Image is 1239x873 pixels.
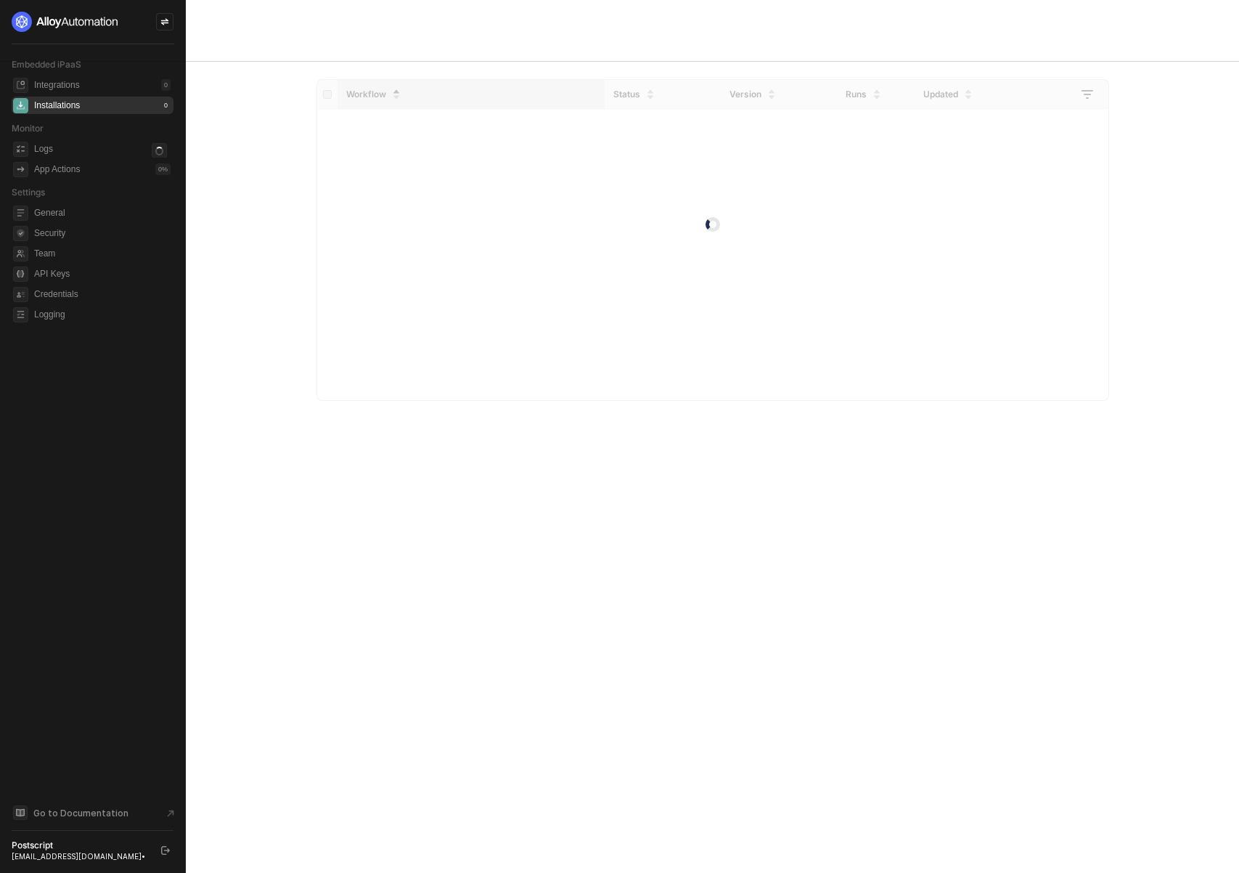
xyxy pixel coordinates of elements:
span: icon-loader [152,143,167,158]
div: 0 % [155,163,171,175]
div: Logs [34,143,53,155]
span: security [13,226,28,241]
span: icon-logs [13,142,28,157]
div: 0 [161,100,171,111]
div: Integrations [34,79,80,92]
img: logo [12,12,119,32]
div: App Actions [34,163,80,176]
span: credentials [13,287,28,302]
span: team [13,246,28,261]
span: general [13,206,28,221]
span: Credentials [34,285,171,303]
span: integrations [13,78,28,93]
span: API Keys [34,265,171,283]
span: Embedded iPaaS [12,59,81,70]
span: Go to Documentation [33,807,128,819]
span: Monitor [12,123,44,134]
span: api-key [13,267,28,282]
span: logging [13,307,28,322]
span: icon-app-actions [13,162,28,177]
span: installations [13,98,28,113]
span: icon-swap [160,17,169,26]
span: Security [34,224,171,242]
span: General [34,204,171,222]
a: Knowledge Base [12,804,174,821]
span: documentation [13,805,28,820]
a: logo [12,12,173,32]
span: logout [161,846,170,855]
span: Settings [12,187,45,198]
div: Postscript [12,840,148,851]
div: 0 [161,79,171,91]
div: [EMAIL_ADDRESS][DOMAIN_NAME] • [12,851,148,861]
span: document-arrow [163,806,178,821]
span: Logging [34,306,171,323]
div: Installations [34,100,80,112]
span: Team [34,245,171,262]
